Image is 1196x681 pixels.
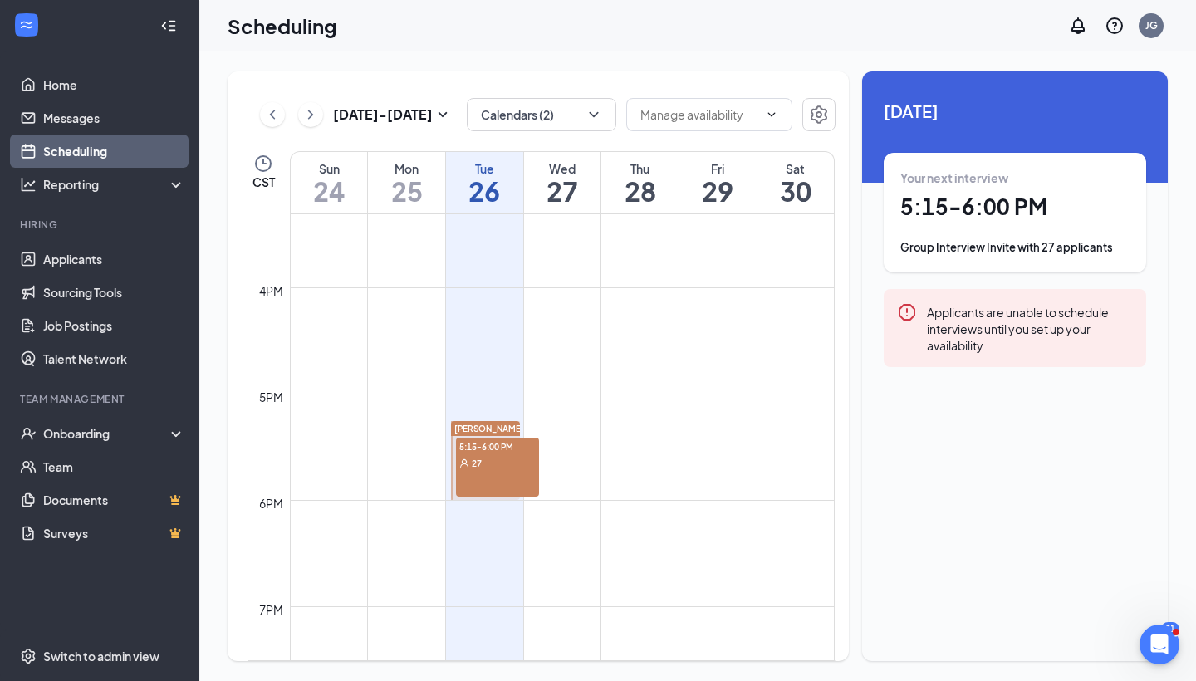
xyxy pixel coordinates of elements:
h1: 26 [446,177,523,205]
a: Applicants [43,243,185,276]
a: August 29, 2025 [679,152,757,213]
svg: Collapse [160,17,177,34]
div: Thu [601,160,679,177]
div: Reporting [43,176,186,193]
span: CST [252,174,275,190]
input: Manage availability [640,105,758,124]
div: Sat [757,160,834,177]
svg: ChevronDown [586,106,602,123]
svg: Analysis [20,176,37,193]
svg: User [459,458,469,468]
a: August 28, 2025 [601,152,679,213]
svg: Settings [809,105,829,125]
a: DocumentsCrown [43,483,185,517]
div: 5pm [256,388,287,406]
div: Team Management [20,392,182,406]
div: Your next interview [900,169,1130,186]
a: August 27, 2025 [524,152,601,213]
h1: 24 [291,177,367,205]
h1: 28 [601,177,679,205]
div: JG [1145,18,1158,32]
button: Settings [802,98,836,131]
h1: 27 [524,177,601,205]
h1: 25 [368,177,445,205]
a: Scheduling [43,135,185,168]
span: 5:15-6:00 PM [456,438,539,454]
a: Team [43,450,185,483]
h1: 29 [679,177,757,205]
svg: SmallChevronDown [433,105,453,125]
div: Wed [524,160,601,177]
a: August 24, 2025 [291,152,367,213]
span: [PERSON_NAME] [454,424,524,434]
svg: ChevronLeft [264,105,281,125]
a: Talent Network [43,342,185,375]
div: Tue [446,160,523,177]
span: [DATE] [884,98,1146,124]
div: Applicants are unable to schedule interviews until you set up your availability. [927,302,1133,354]
div: Mon [368,160,445,177]
button: Calendars (2)ChevronDown [467,98,616,131]
h1: 30 [757,177,834,205]
svg: WorkstreamLogo [18,17,35,33]
a: SurveysCrown [43,517,185,550]
h1: 5:15 - 6:00 PM [900,193,1130,221]
div: Onboarding [43,425,171,442]
iframe: Intercom live chat [1140,625,1179,664]
svg: Settings [20,648,37,664]
div: Hiring [20,218,182,232]
div: Sun [291,160,367,177]
svg: Error [897,302,917,322]
svg: UserCheck [20,425,37,442]
button: ChevronRight [298,102,323,127]
svg: Notifications [1068,16,1088,36]
a: August 26, 2025 [446,152,523,213]
h1: Scheduling [228,12,337,40]
a: August 25, 2025 [368,152,445,213]
div: 4pm [256,282,287,300]
svg: ChevronRight [302,105,319,125]
svg: QuestionInfo [1105,16,1125,36]
a: August 30, 2025 [757,152,834,213]
div: Fri [679,160,757,177]
span: 27 [472,458,482,469]
div: 51 [1161,622,1179,636]
div: 7pm [256,600,287,619]
a: Home [43,68,185,101]
div: Switch to admin view [43,648,159,664]
h3: [DATE] - [DATE] [333,105,433,124]
div: 6pm [256,494,287,512]
a: Job Postings [43,309,185,342]
button: ChevronLeft [260,102,285,127]
a: Sourcing Tools [43,276,185,309]
div: Group Interview Invite with 27 applicants [900,239,1130,256]
svg: Clock [253,154,273,174]
a: Messages [43,101,185,135]
svg: ChevronDown [765,108,778,121]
